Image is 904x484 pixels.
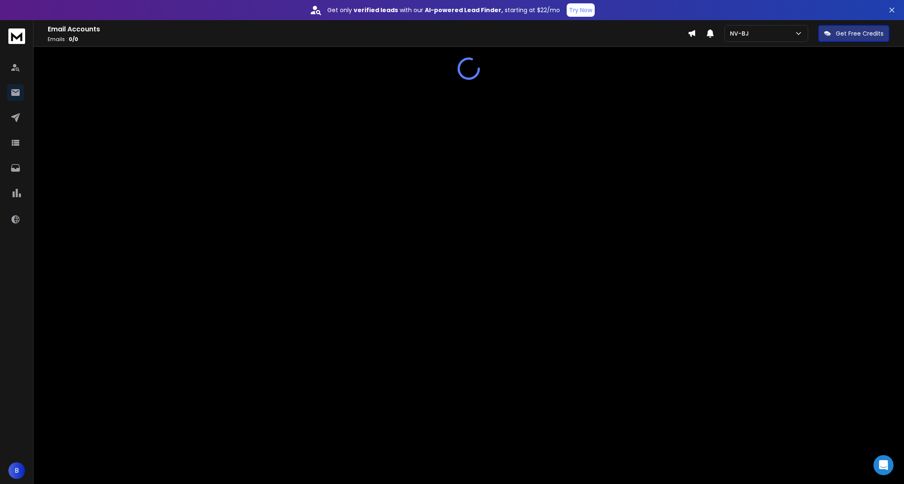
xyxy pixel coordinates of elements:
[354,6,398,14] strong: verified leads
[69,36,78,43] span: 0 / 0
[730,29,752,38] p: NV-BJ
[873,455,894,475] div: Open Intercom Messenger
[8,462,25,479] button: B
[327,6,560,14] p: Get only with our starting at $22/mo
[818,25,889,42] button: Get Free Credits
[567,3,595,17] button: Try Now
[569,6,592,14] p: Try Now
[48,24,688,34] h1: Email Accounts
[8,28,25,44] img: logo
[48,36,688,43] p: Emails :
[425,6,503,14] strong: AI-powered Lead Finder,
[836,29,883,38] p: Get Free Credits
